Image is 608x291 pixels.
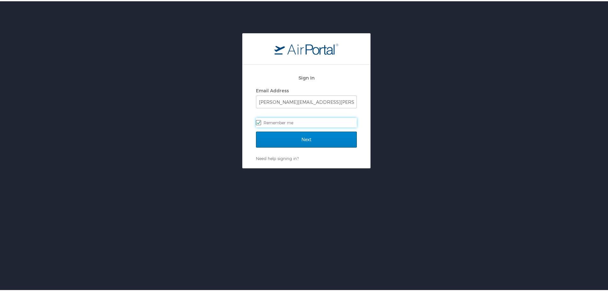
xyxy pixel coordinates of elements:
label: Remember me [256,117,357,126]
a: Need help signing in? [256,155,299,160]
input: Next [256,130,357,146]
label: Email Address [256,87,289,92]
h2: Sign In [256,73,357,80]
img: logo [274,42,338,53]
